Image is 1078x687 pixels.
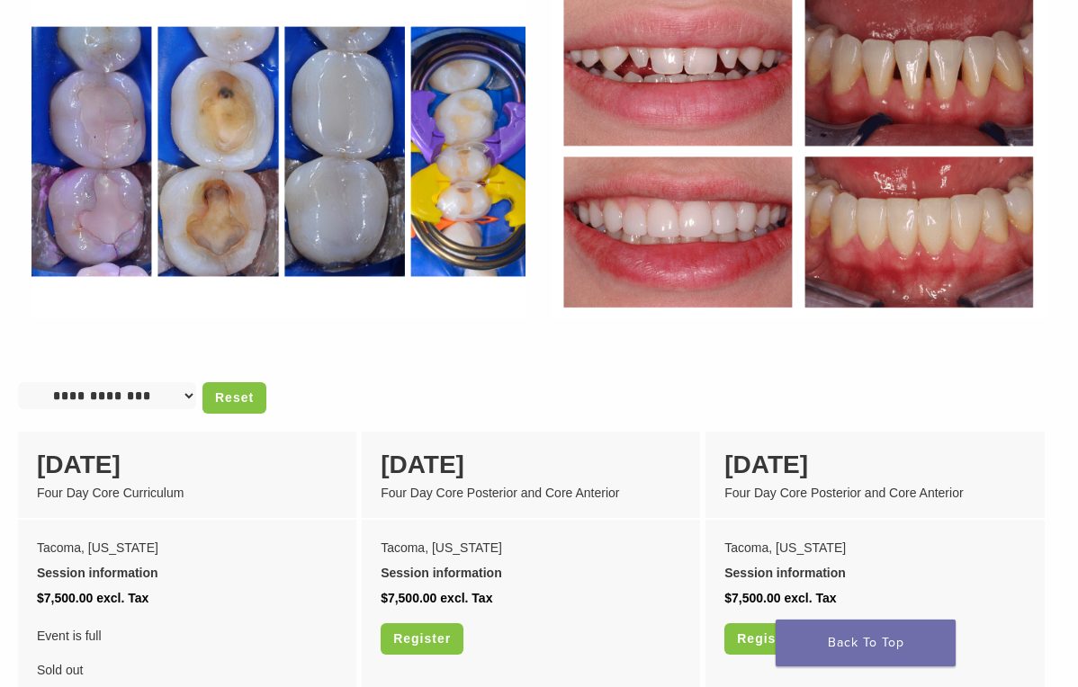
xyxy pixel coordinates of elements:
[381,591,436,605] span: $7,500.00
[37,591,93,605] span: $7,500.00
[724,623,807,655] a: Register
[724,560,1025,585] div: Session information
[776,620,956,666] a: Back To Top
[381,623,463,655] a: Register
[724,446,1025,484] div: [DATE]
[724,591,780,605] span: $7,500.00
[784,591,836,605] span: excl. Tax
[37,623,337,648] span: Event is full
[381,484,681,503] div: Four Day Core Posterior and Core Anterior
[381,446,681,484] div: [DATE]
[37,560,337,585] div: Session information
[202,382,266,414] a: Reset
[381,560,681,585] div: Session information
[37,623,337,683] div: Sold out
[724,484,1025,503] div: Four Day Core Posterior and Core Anterior
[37,535,337,560] div: Tacoma, [US_STATE]
[440,591,492,605] span: excl. Tax
[381,535,681,560] div: Tacoma, [US_STATE]
[37,446,337,484] div: [DATE]
[724,535,1025,560] div: Tacoma, [US_STATE]
[96,591,148,605] span: excl. Tax
[37,484,337,503] div: Four Day Core Curriculum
